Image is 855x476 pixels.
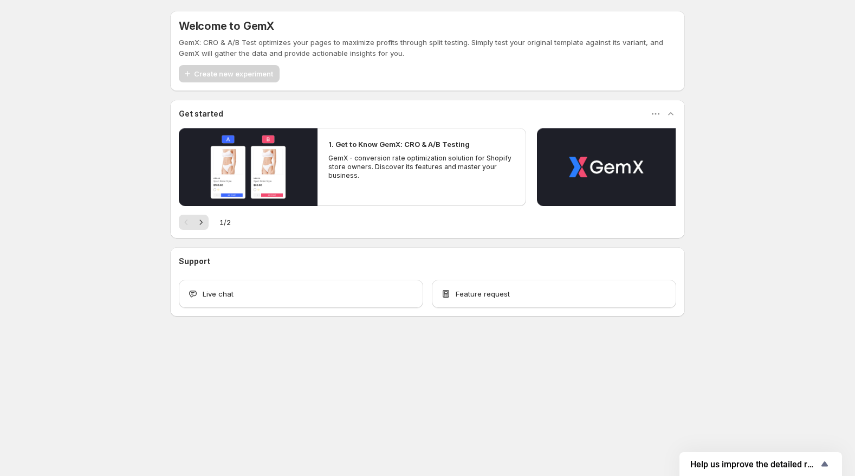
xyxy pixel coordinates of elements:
h5: Welcome to GemX [179,20,274,33]
span: Help us improve the detailed report for A/B campaigns [690,459,818,469]
p: GemX: CRO & A/B Test optimizes your pages to maximize profits through split testing. Simply test ... [179,37,676,59]
button: Show survey - Help us improve the detailed report for A/B campaigns [690,458,831,471]
nav: Pagination [179,215,209,230]
h3: Support [179,256,210,267]
h3: Get started [179,108,223,119]
button: Next [193,215,209,230]
span: Feature request [456,288,510,299]
h2: 1. Get to Know GemX: CRO & A/B Testing [328,139,470,150]
p: GemX - conversion rate optimization solution for Shopify store owners. Discover its features and ... [328,154,515,180]
button: Play video [179,128,318,206]
span: Live chat [203,288,234,299]
button: Play video [537,128,676,206]
span: 1 / 2 [219,217,231,228]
